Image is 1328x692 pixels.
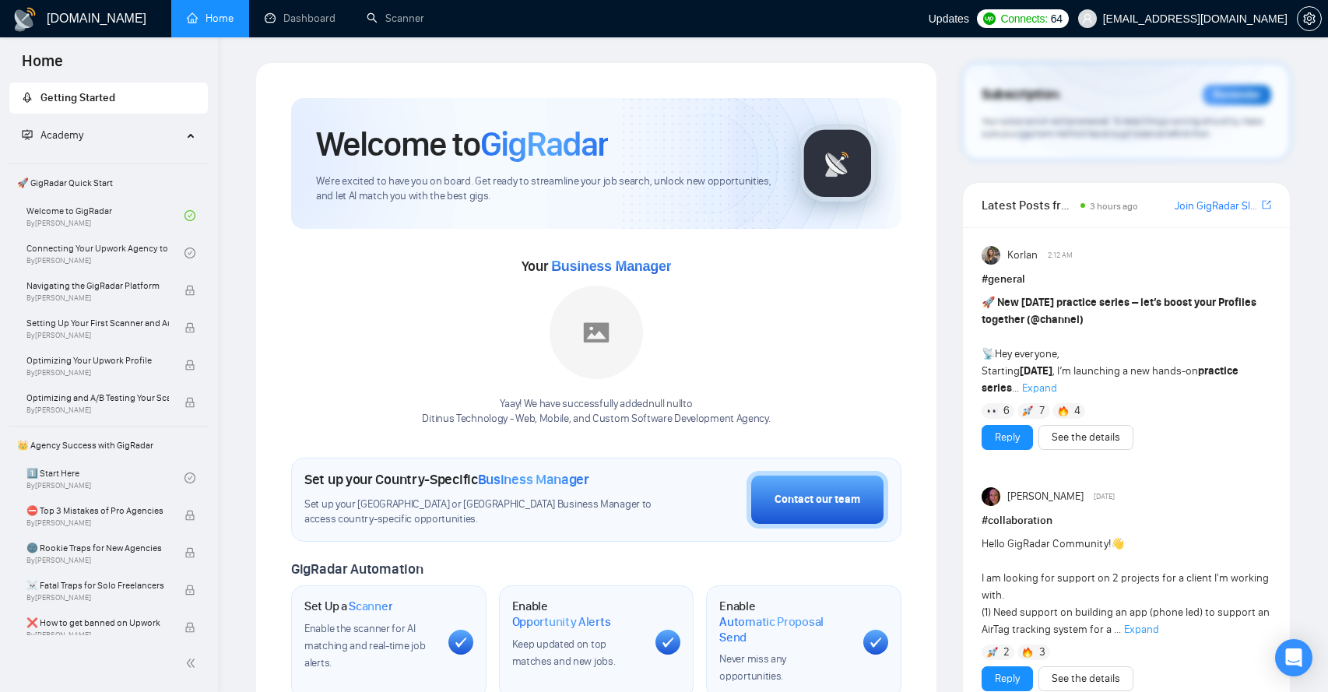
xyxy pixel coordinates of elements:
[480,123,608,165] span: GigRadar
[316,174,774,204] span: We're excited to have you on board. Get ready to streamline your job search, unlock new opportuni...
[187,12,234,25] a: homeHome
[26,331,169,340] span: By [PERSON_NAME]
[265,12,336,25] a: dashboardDashboard
[184,472,195,483] span: check-circle
[478,471,589,488] span: Business Manager
[422,397,770,427] div: Yaay! We have successfully added null null to
[1022,381,1057,395] span: Expand
[26,593,169,602] span: By [PERSON_NAME]
[26,540,169,556] span: 🌚 Rookie Traps for New Agencies
[719,614,851,645] span: Automatic Proposal Send
[550,286,643,379] img: placeholder.png
[1203,85,1271,105] div: Reminder
[26,293,169,303] span: By [PERSON_NAME]
[982,246,1000,265] img: Korlan
[1039,403,1045,419] span: 7
[26,368,169,378] span: By [PERSON_NAME]
[26,198,184,233] a: Welcome to GigRadarBy[PERSON_NAME]
[1020,364,1052,378] strong: [DATE]
[1090,201,1138,212] span: 3 hours ago
[1031,313,1080,326] span: @channel
[185,655,201,671] span: double-left
[1022,406,1033,416] img: 🚀
[304,599,392,614] h1: Set Up a
[987,647,998,658] img: 🚀
[982,296,995,309] span: 🚀
[1003,645,1010,660] span: 2
[26,615,169,631] span: ❌ How to get banned on Upwork
[1124,623,1159,636] span: Expand
[551,258,671,274] span: Business Manager
[184,397,195,408] span: lock
[26,236,184,270] a: Connecting Your Upwork Agency to GigRadarBy[PERSON_NAME]
[1275,639,1312,676] div: Open Intercom Messenger
[995,429,1020,446] a: Reply
[982,82,1059,108] span: Subscription
[982,512,1271,529] h1: # collaboration
[22,129,33,140] span: fund-projection-screen
[304,497,655,527] span: Set up your [GEOGRAPHIC_DATA] or [GEOGRAPHIC_DATA] Business Manager to access country-specific op...
[291,560,423,578] span: GigRadar Automation
[1000,10,1047,27] span: Connects:
[26,406,169,415] span: By [PERSON_NAME]
[26,315,169,331] span: Setting Up Your First Scanner and Auto-Bidder
[1007,247,1038,264] span: Korlan
[1298,12,1321,25] span: setting
[184,322,195,333] span: lock
[1082,13,1093,24] span: user
[1003,403,1010,419] span: 6
[184,547,195,558] span: lock
[40,128,83,142] span: Academy
[184,360,195,371] span: lock
[929,12,969,25] span: Updates
[26,518,169,528] span: By [PERSON_NAME]
[982,195,1076,215] span: Latest Posts from the GigRadar Community
[1058,406,1069,416] img: 🔥
[1175,198,1259,215] a: Join GigRadar Slack Community
[184,510,195,521] span: lock
[1297,12,1322,25] a: setting
[26,578,169,593] span: ☠️ Fatal Traps for Solo Freelancers
[11,167,206,198] span: 🚀 GigRadar Quick Start
[1038,666,1133,691] button: See the details
[987,406,998,416] img: 👀
[1052,429,1120,446] a: See the details
[982,537,1270,636] span: Hello GigRadar Community! I am looking for support on 2 projects for a client I'm working with. (...
[40,91,115,104] span: Getting Started
[367,12,424,25] a: searchScanner
[11,430,206,461] span: 👑 Agency Success with GigRadar
[1039,645,1045,660] span: 3
[799,125,877,202] img: gigradar-logo.png
[982,425,1033,450] button: Reply
[522,258,672,275] span: Your
[1048,248,1073,262] span: 2:12 AM
[1262,198,1271,213] a: export
[747,471,888,529] button: Contact our team
[719,652,786,683] span: Never miss any opportunities.
[982,296,1256,395] span: Hey everyone, Starting , I’m launching a new hands-on ...
[22,128,83,142] span: Academy
[1094,490,1115,504] span: [DATE]
[1052,670,1120,687] a: See the details
[1262,198,1271,211] span: export
[982,115,1262,140] span: Your subscription will be renewed. To keep things running smoothly, make sure your payment method...
[26,556,169,565] span: By [PERSON_NAME]
[304,471,589,488] h1: Set up your Country-Specific
[9,50,76,83] span: Home
[982,364,1238,395] strong: practice series
[26,503,169,518] span: ⛔ Top 3 Mistakes of Pro Agencies
[982,666,1033,691] button: Reply
[26,353,169,368] span: Optimizing Your Upwork Profile
[316,123,608,165] h1: Welcome to
[22,92,33,103] span: rocket
[512,599,644,629] h1: Enable
[349,599,392,614] span: Scanner
[982,347,995,360] span: 📡
[983,12,996,25] img: upwork-logo.png
[12,7,37,32] img: logo
[26,390,169,406] span: Optimizing and A/B Testing Your Scanner for Better Results
[982,271,1271,288] h1: # general
[1111,537,1124,550] span: 👋
[184,210,195,221] span: check-circle
[1297,6,1322,31] button: setting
